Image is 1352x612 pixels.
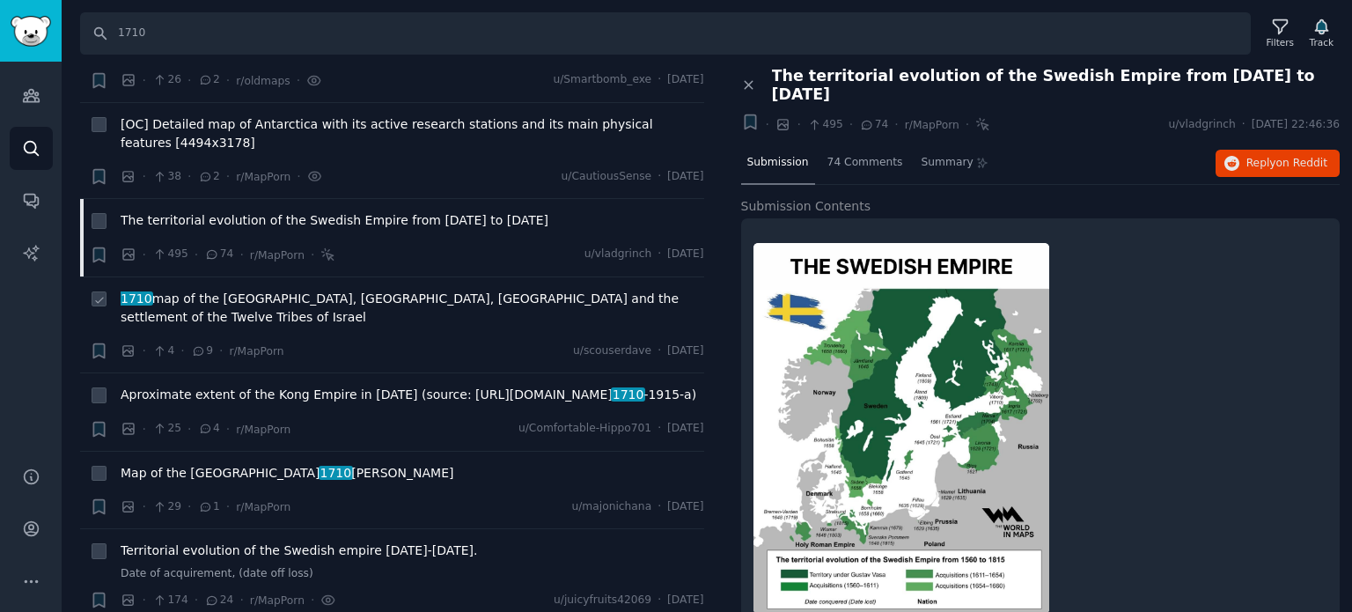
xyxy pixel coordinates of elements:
span: 495 [807,117,843,133]
span: [DATE] [667,593,703,608]
span: · [195,591,198,609]
span: 2 [198,72,220,88]
a: The territorial evolution of the Swedish Empire from [DATE] to [DATE] [121,211,548,230]
span: u/scouserdave [573,343,651,359]
span: · [226,498,230,516]
span: map of the [GEOGRAPHIC_DATA], [GEOGRAPHIC_DATA], [GEOGRAPHIC_DATA] and the settlement of the Twel... [121,290,704,327]
span: · [187,420,191,439]
span: [DATE] [667,499,703,515]
span: 74 Comments [827,155,903,171]
span: · [658,169,661,185]
span: · [195,246,198,264]
span: · [658,499,661,515]
span: u/majonichana [571,499,651,515]
span: Submission [747,155,809,171]
div: Filters [1267,36,1294,48]
a: [OC] Detailed map of Antarctica with its active research stations and its main physical features ... [121,115,704,152]
span: · [1242,117,1245,133]
span: 29 [152,499,181,515]
a: Date of acquirement, (date off loss) [121,566,704,582]
span: · [766,115,769,134]
span: 2 [198,169,220,185]
span: · [797,115,800,134]
span: · [143,71,146,90]
span: on Reddit [1276,157,1327,169]
input: Search Keyword [80,12,1251,55]
span: u/Comfortable-Hippo701 [518,421,651,437]
span: The territorial evolution of the Swedish Empire from [DATE] to [DATE] [772,67,1341,104]
span: · [143,342,146,360]
span: r/MapPorn [905,119,959,131]
span: · [226,167,230,186]
span: r/oldmaps [236,75,290,87]
span: Map of the [GEOGRAPHIC_DATA] [PERSON_NAME] [121,464,453,483]
span: 74 [204,247,233,262]
span: [DATE] [667,421,703,437]
span: 1 [198,499,220,515]
span: u/vladgrinch [1168,117,1235,133]
span: 4 [198,421,220,437]
span: · [658,247,661,262]
span: u/juicyfruits42069 [554,593,651,608]
span: · [143,591,146,609]
span: Aproximate extent of the Kong Empire in [DATE] (source: [URL][DOMAIN_NAME] -1915-a) [121,386,696,404]
span: Reply [1246,156,1327,172]
a: Map of the [GEOGRAPHIC_DATA]1710[PERSON_NAME] [121,464,453,483]
span: · [311,246,314,264]
span: 4 [152,343,174,359]
button: Track [1304,15,1340,52]
span: · [226,71,230,90]
span: · [180,342,184,360]
span: · [187,167,191,186]
button: Replyon Reddit [1216,150,1340,178]
span: 26 [152,72,181,88]
span: · [297,71,300,90]
span: [DATE] [667,72,703,88]
span: Submission Contents [741,197,871,216]
span: [DATE] [667,343,703,359]
span: · [187,71,191,90]
span: · [894,115,898,134]
span: r/MapPorn [250,249,305,262]
span: 38 [152,169,181,185]
span: 1710 [319,466,353,480]
span: · [658,343,661,359]
span: r/MapPorn [229,345,283,358]
span: [DATE] 22:46:36 [1252,117,1340,133]
span: · [849,115,853,134]
span: 9 [191,343,213,359]
span: · [143,498,146,516]
span: · [658,593,661,608]
a: Territorial evolution of the Swedish empire [DATE]-[DATE]. [121,542,478,560]
span: 24 [204,593,233,608]
span: · [143,420,146,439]
span: · [239,246,243,264]
span: · [239,591,243,609]
span: · [658,421,661,437]
span: 495 [152,247,188,262]
div: Track [1310,36,1334,48]
a: Aproximate extent of the Kong Empire in [DATE] (source: [URL][DOMAIN_NAME]1710-1915-a) [121,386,696,404]
span: 174 [152,593,188,608]
span: [DATE] [667,247,703,262]
span: Summary [921,155,973,171]
span: 74 [859,117,888,133]
span: 25 [152,421,181,437]
span: u/CautiousSense [562,169,652,185]
span: u/Smartbomb_exe [553,72,651,88]
span: · [143,167,146,186]
span: · [143,246,146,264]
span: · [297,167,300,186]
span: · [226,420,230,439]
span: [DATE] [667,169,703,185]
span: · [311,591,314,609]
span: r/MapPorn [236,501,290,513]
span: · [219,342,223,360]
span: r/MapPorn [236,424,290,436]
span: · [966,115,969,134]
span: r/MapPorn [250,594,305,607]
